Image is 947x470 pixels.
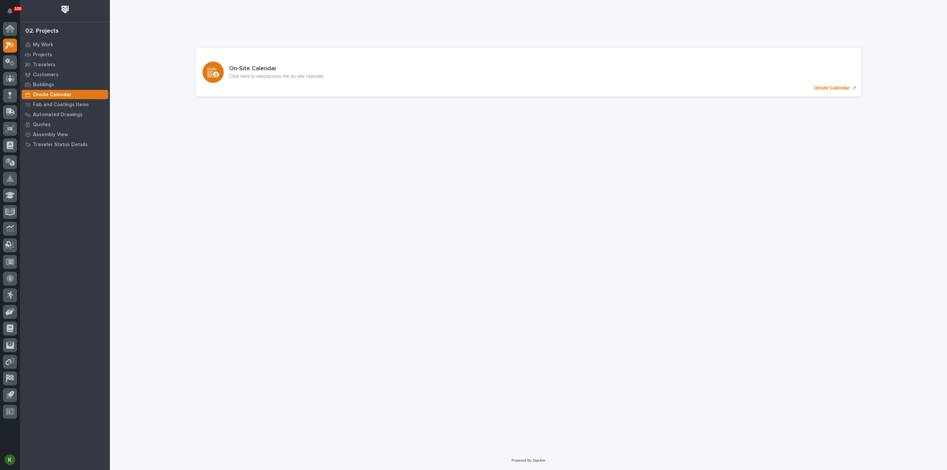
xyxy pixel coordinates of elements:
[33,62,56,68] p: Travelers
[3,4,17,18] button: Notifications
[33,42,53,48] p: My Work
[33,52,52,58] p: Projects
[33,142,88,148] p: Traveler Status Details
[33,132,68,138] p: Assembly View
[25,28,59,35] div: 02. Projects
[59,3,71,16] img: Workspace Logo
[20,129,110,139] a: Assembly View
[20,80,110,90] a: Buildings
[814,85,849,91] p: Onsite Calendar
[20,110,110,119] a: Automated Drawings
[33,92,72,98] p: Onsite Calendar
[15,6,21,11] p: 100
[8,8,17,19] div: Notifications100
[3,453,17,467] button: users-avatar
[20,50,110,60] a: Projects
[229,65,325,73] h3: On-Site Calendar
[20,90,110,100] a: Onsite Calendar
[33,122,51,128] p: Quotes
[195,48,861,97] a: Onsite Calendar
[20,60,110,70] a: Travelers
[229,74,325,79] p: Click here to view/access the on-site calendar.
[33,82,54,88] p: Buildings
[511,458,545,462] a: Powered By Stacker
[20,139,110,149] a: Traveler Status Details
[33,102,89,108] p: Fab and Coatings Items
[33,112,83,118] p: Automated Drawings
[20,100,110,110] a: Fab and Coatings Items
[20,70,110,80] a: Customers
[33,72,59,78] p: Customers
[20,40,110,50] a: My Work
[20,119,110,129] a: Quotes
